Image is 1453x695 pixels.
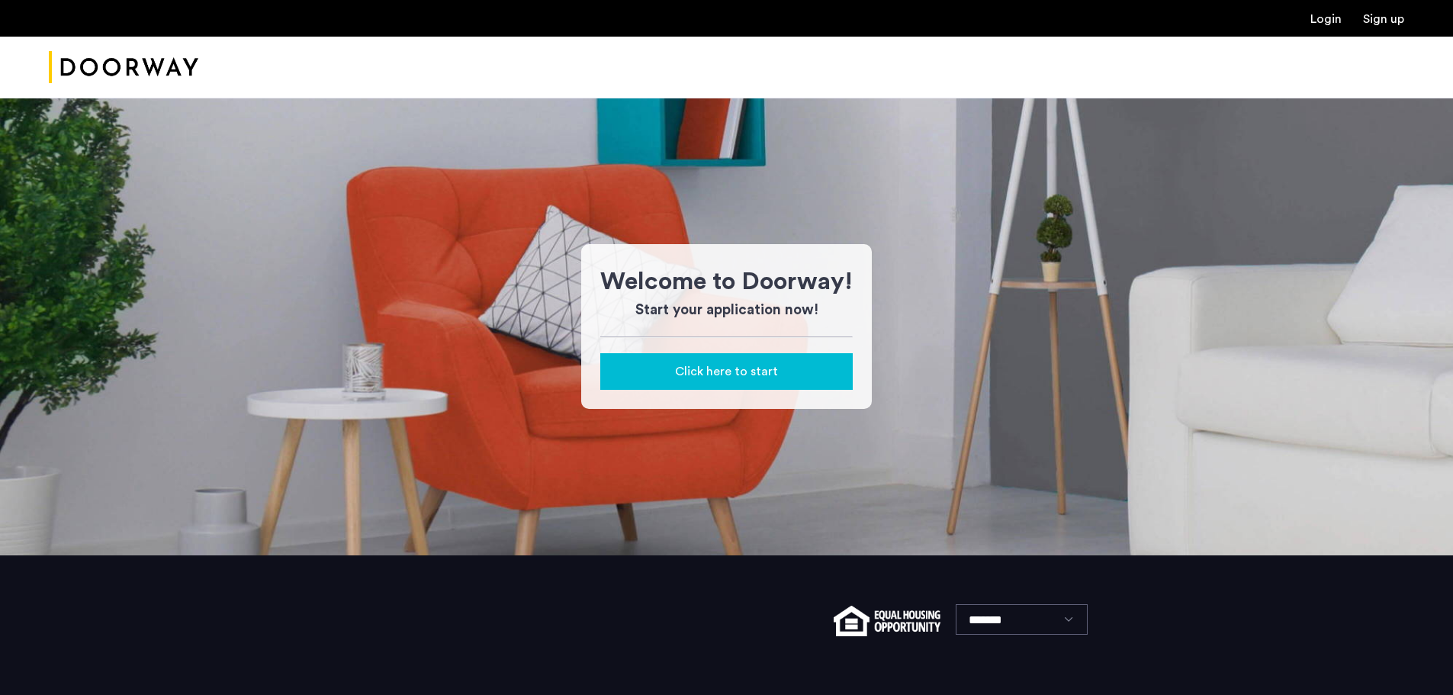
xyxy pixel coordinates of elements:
[956,604,1088,635] select: Language select
[49,39,198,96] a: Cazamio Logo
[600,300,853,321] h3: Start your application now!
[600,353,853,390] button: button
[49,39,198,96] img: logo
[1310,13,1342,25] a: Login
[675,362,778,381] span: Click here to start
[1363,13,1404,25] a: Registration
[600,263,853,300] h1: Welcome to Doorway!
[834,606,940,636] img: equal-housing.png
